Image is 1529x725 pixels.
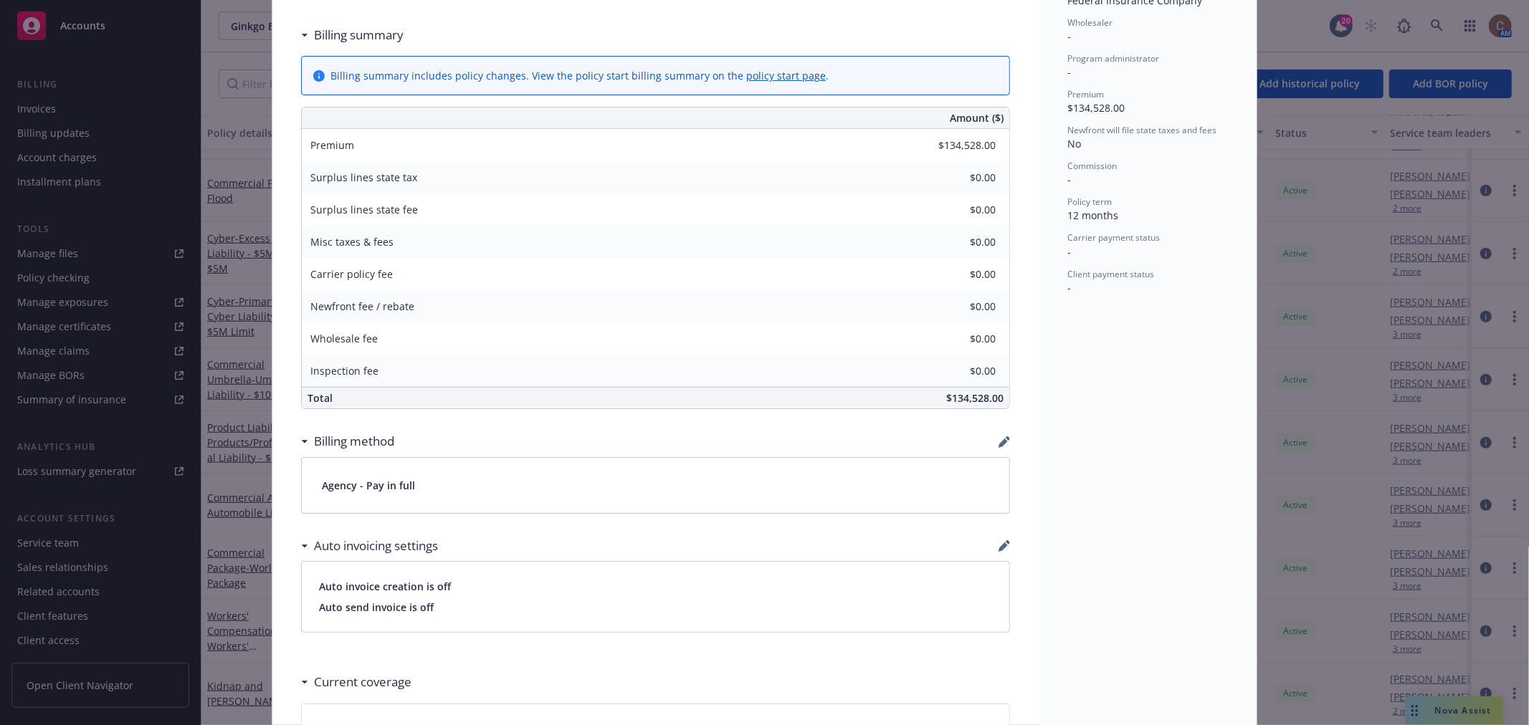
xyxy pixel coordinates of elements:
[911,328,1004,350] input: 0.00
[301,673,411,691] div: Current coverage
[319,579,992,594] span: Auto invoice creation is off
[302,458,1009,513] div: Agency - Pay in full
[1067,173,1071,186] span: -
[1067,52,1159,64] span: Program administrator
[1067,65,1071,79] span: -
[911,231,1004,253] input: 0.00
[310,138,354,152] span: Premium
[330,68,829,83] div: Billing summary includes policy changes. View the policy start billing summary on the .
[1067,196,1112,208] span: Policy term
[1067,29,1071,43] span: -
[310,171,417,184] span: Surplus lines state tax
[310,267,393,281] span: Carrier policy fee
[911,199,1004,221] input: 0.00
[1067,101,1125,115] span: $134,528.00
[301,537,438,555] div: Auto invoicing settings
[1067,268,1154,280] span: Client payment status
[310,332,378,345] span: Wholesale fee
[1067,124,1216,136] span: Newfront will file state taxes and fees
[911,135,1004,156] input: 0.00
[1067,137,1081,150] span: No
[911,264,1004,285] input: 0.00
[310,203,418,216] span: Surplus lines state fee
[310,299,414,313] span: Newfront fee / rebate
[310,364,378,378] span: Inspection fee
[301,26,404,44] div: Billing summary
[314,673,411,691] h3: Current coverage
[314,26,404,44] h3: Billing summary
[911,296,1004,317] input: 0.00
[911,360,1004,382] input: 0.00
[1067,245,1071,259] span: -
[1067,231,1160,244] span: Carrier payment status
[950,110,1004,125] span: Amount ($)
[301,432,394,451] div: Billing method
[1067,88,1104,100] span: Premium
[314,432,394,451] h3: Billing method
[319,600,992,615] span: Auto send invoice is off
[1067,160,1117,172] span: Commission
[314,537,438,555] h3: Auto invoicing settings
[911,167,1004,188] input: 0.00
[310,235,394,249] span: Misc taxes & fees
[1067,16,1113,29] span: Wholesaler
[308,391,333,405] span: Total
[946,391,1004,405] span: $134,528.00
[746,69,826,82] a: policy start page
[1067,281,1071,294] span: -
[1067,208,1118,222] span: 12 months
